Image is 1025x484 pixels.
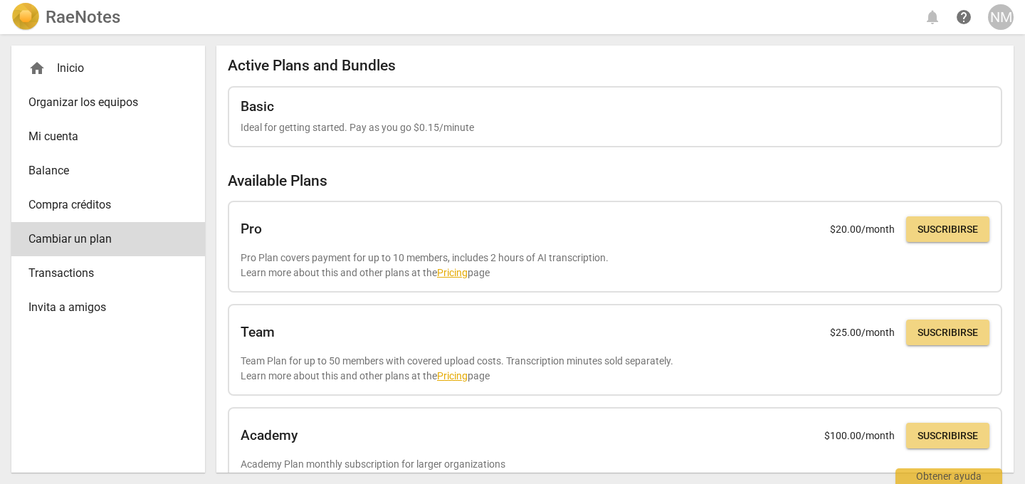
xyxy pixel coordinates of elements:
[28,94,177,111] span: Organizar los equipos
[11,120,205,154] a: Mi cuenta
[951,4,977,30] a: Obtener ayuda
[895,468,1002,484] div: Obtener ayuda
[11,290,205,325] a: Invita a amigos
[918,223,978,237] span: Suscribirse
[241,120,989,135] p: Ideal for getting started. Pay as you go $0.15/minute
[11,3,40,31] img: Logo
[228,172,1002,190] h2: Available Plans
[28,231,177,248] span: Cambiar un plan
[918,429,978,443] span: Suscribirse
[11,188,205,222] a: Compra créditos
[28,196,177,214] span: Compra créditos
[241,99,274,115] h2: Basic
[906,423,989,448] button: Suscribirse
[11,51,205,85] div: Inicio
[28,299,177,316] span: Invita a amigos
[437,267,468,278] a: Pricing
[11,85,205,120] a: Organizar los equipos
[918,326,978,340] span: Suscribirse
[28,162,177,179] span: Balance
[11,256,205,290] a: Transactions
[228,57,1002,75] h2: Active Plans and Bundles
[830,325,895,340] p: $ 25.00 /month
[241,221,262,237] h2: Pro
[988,4,1014,30] button: NM
[241,325,275,340] h2: Team
[437,370,468,382] a: Pricing
[46,7,120,27] h2: RaeNotes
[955,9,972,26] span: help
[11,3,120,31] a: LogoRaeNotes
[824,428,895,443] p: $ 100.00 /month
[11,154,205,188] a: Balance
[241,428,298,443] h2: Academy
[906,320,989,345] button: Suscribirse
[28,60,46,77] span: home
[241,354,989,383] p: Team Plan for up to 50 members with covered upload costs. Transcription minutes sold separately. ...
[28,128,177,145] span: Mi cuenta
[241,251,989,280] p: Pro Plan covers payment for up to 10 members, includes 2 hours of AI transcription. Learn more ab...
[28,265,177,282] span: Transactions
[906,216,989,242] button: Suscribirse
[830,222,895,237] p: $ 20.00 /month
[11,222,205,256] a: Cambiar un plan
[28,60,177,77] div: Inicio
